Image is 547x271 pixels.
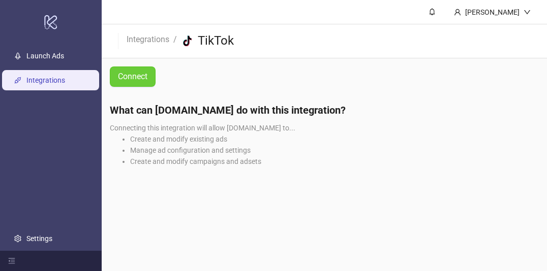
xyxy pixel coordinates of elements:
a: Launch Ads [26,52,64,60]
li: Manage ad configuration and settings [130,145,539,156]
li: / [173,33,177,49]
div: [PERSON_NAME] [461,7,524,18]
h4: What can [DOMAIN_NAME] do with this integration? [110,103,539,117]
a: Integrations [125,33,171,44]
span: Connecting this integration will allow [DOMAIN_NAME] to... [110,124,295,132]
span: menu-fold [8,257,15,264]
a: Integrations [26,76,65,84]
li: Create and modify campaigns and adsets [130,156,539,167]
span: Connect [118,72,147,81]
h3: TikTok [198,33,234,49]
button: Connect [110,66,156,87]
li: Create and modify existing ads [130,133,539,145]
a: Settings [26,234,52,243]
span: down [524,9,531,16]
span: bell [429,8,436,15]
span: user [454,9,461,16]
